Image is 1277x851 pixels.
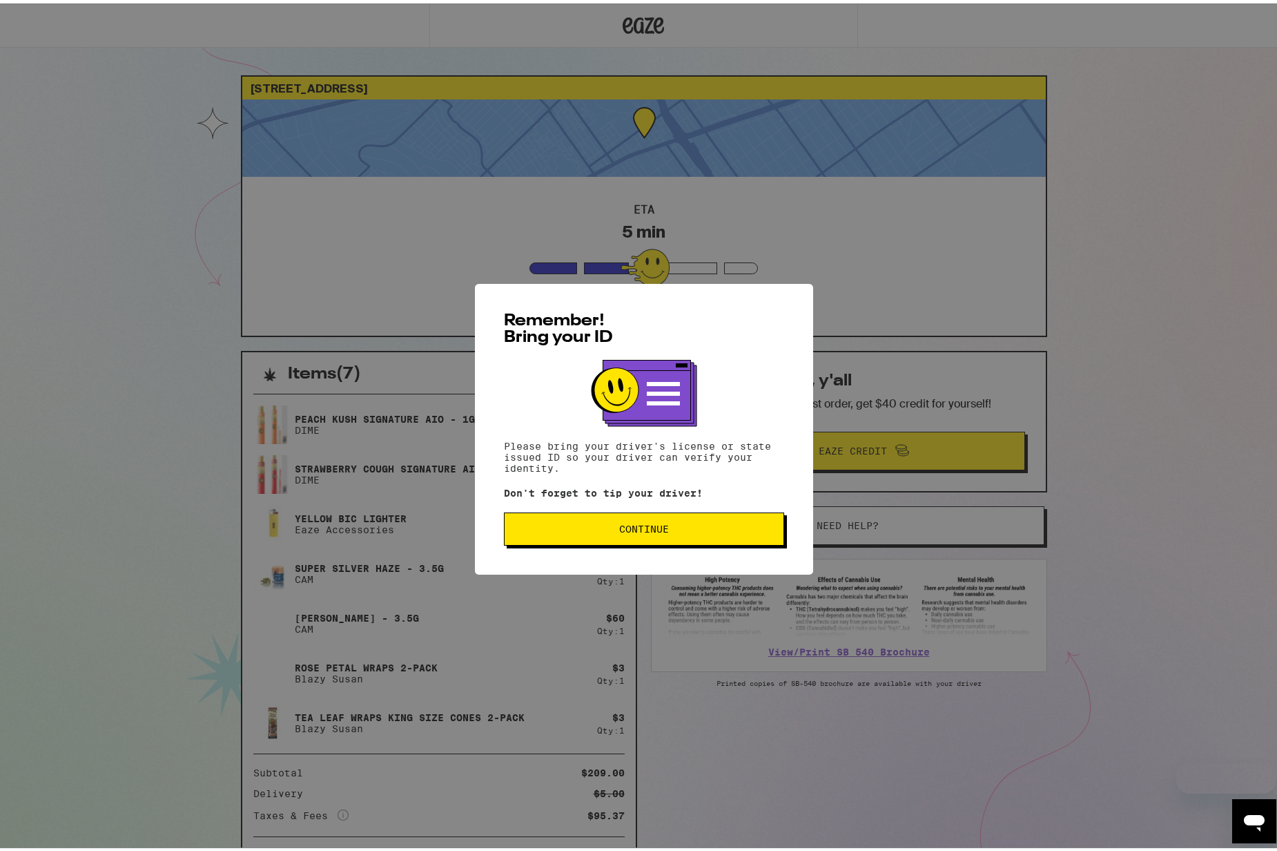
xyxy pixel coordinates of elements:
span: Remember! Bring your ID [504,309,613,343]
button: Continue [504,509,784,542]
span: Continue [619,521,669,530]
iframe: Message from company [1176,760,1276,790]
p: Please bring your driver's license or state issued ID so your driver can verify your identity. [504,437,784,470]
iframe: Button to launch messaging window [1232,796,1276,840]
p: Don't forget to tip your driver! [504,484,784,495]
